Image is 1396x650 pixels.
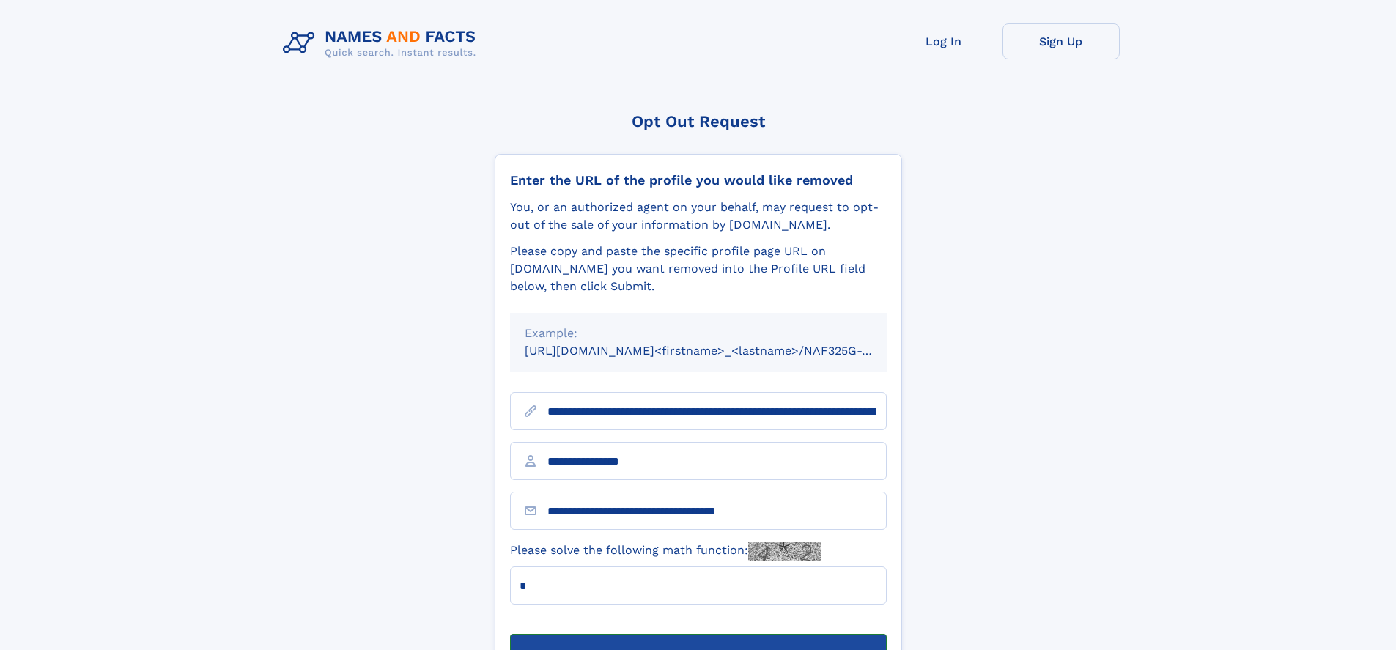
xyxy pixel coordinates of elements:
[495,112,902,130] div: Opt Out Request
[885,23,1002,59] a: Log In
[1002,23,1120,59] a: Sign Up
[510,172,887,188] div: Enter the URL of the profile you would like removed
[525,344,915,358] small: [URL][DOMAIN_NAME]<firstname>_<lastname>/NAF325G-xxxxxxxx
[525,325,872,342] div: Example:
[510,542,821,561] label: Please solve the following math function:
[510,199,887,234] div: You, or an authorized agent on your behalf, may request to opt-out of the sale of your informatio...
[277,23,488,63] img: Logo Names and Facts
[510,243,887,295] div: Please copy and paste the specific profile page URL on [DOMAIN_NAME] you want removed into the Pr...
